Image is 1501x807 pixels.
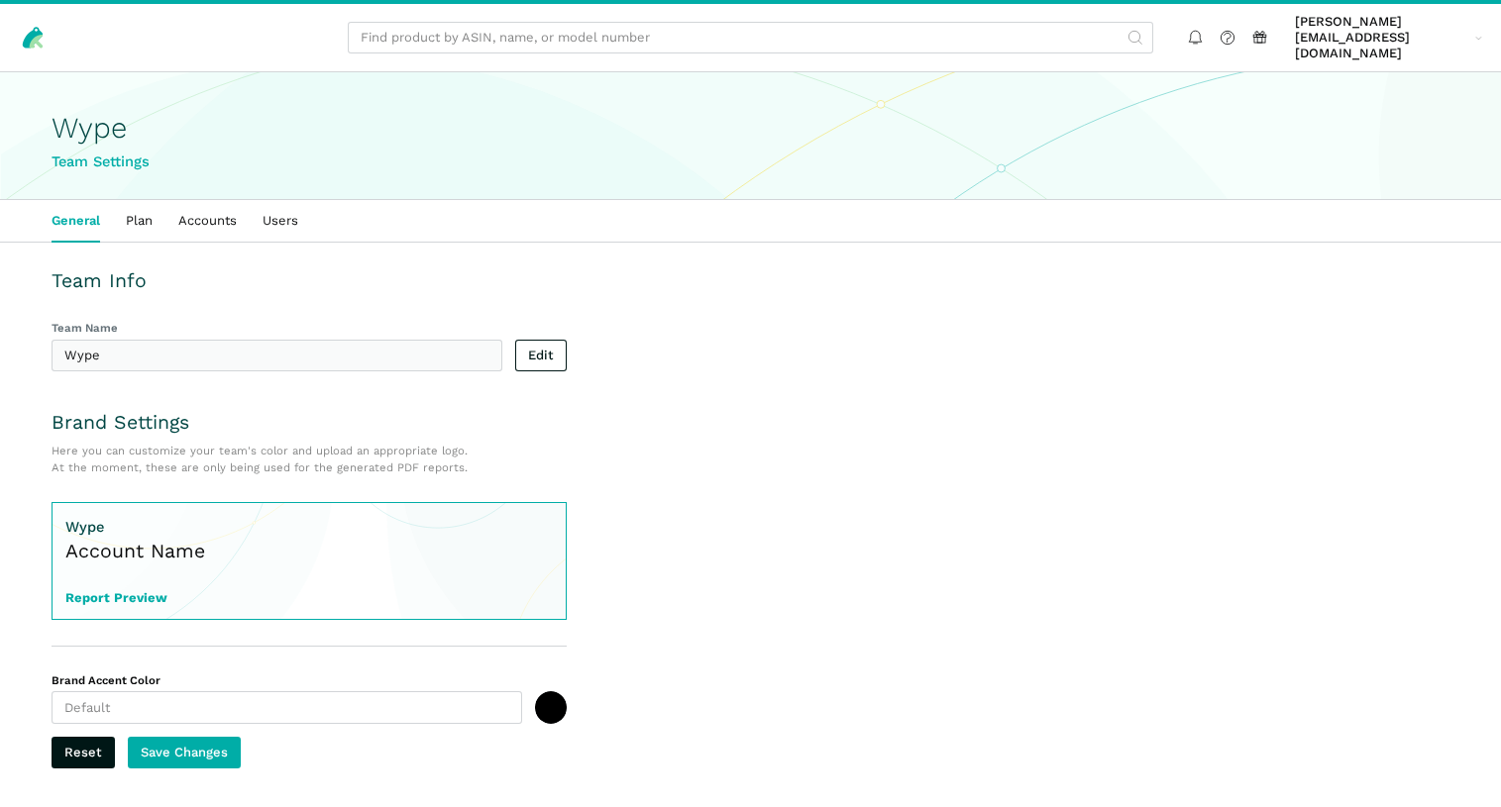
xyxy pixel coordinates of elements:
p: Here you can customize your team's color and upload an appropriate logo. At the moment, these are... [52,443,502,476]
div: Report Preview [65,590,205,606]
a: Edit [515,340,567,372]
input: Find product by ASIN, name, or model number [348,22,1153,54]
h3: Team Info [52,268,567,294]
a: [PERSON_NAME][EMAIL_ADDRESS][DOMAIN_NAME] [1289,11,1489,65]
div: Wype [65,516,205,539]
a: General [39,200,113,242]
div: Team Settings [52,151,1449,173]
label: Brand Accent Color [52,672,522,688]
input: Default [52,691,522,724]
div: Account Name [65,539,205,564]
span: [PERSON_NAME][EMAIL_ADDRESS][DOMAIN_NAME] [1295,14,1468,62]
a: Users [250,200,311,242]
h1: Wype [52,112,1449,145]
button: Reset [52,737,115,769]
h3: Brand Settings [52,410,567,436]
label: Team Name [52,320,502,336]
a: Plan [113,200,165,242]
a: Accounts [165,200,250,242]
button: Save Changes [128,737,241,769]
